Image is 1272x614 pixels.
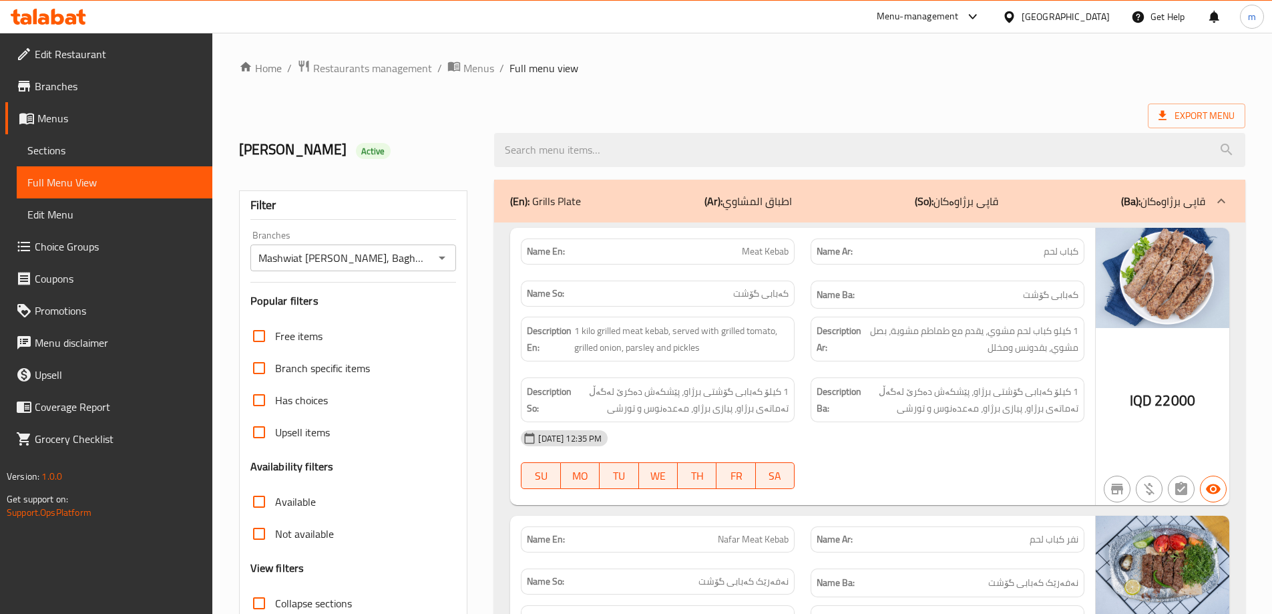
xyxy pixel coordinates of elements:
[433,249,451,267] button: Open
[37,110,202,126] span: Menus
[600,462,638,489] button: TU
[722,466,750,486] span: FR
[35,239,202,255] span: Choice Groups
[356,143,391,159] div: Active
[35,303,202,319] span: Promotions
[704,191,722,211] b: (Ar):
[1130,388,1152,414] span: IQD
[7,468,39,485] span: Version:
[5,70,212,102] a: Branches
[509,60,578,76] span: Full menu view
[17,198,212,231] a: Edit Menu
[494,180,1245,222] div: (En): Grills Plate(Ar):اطباق المشاوي(So):قاپی برژاوەکان(Ba):قاپی برژاوەکان
[527,532,565,547] strong: Name En:
[733,287,789,301] span: کەبابی گۆشت
[817,383,861,416] strong: Description Ba:
[275,360,370,376] span: Branch specific items
[41,468,62,485] span: 1.0.0
[17,166,212,198] a: Full Menu View
[463,60,494,76] span: Menus
[250,293,457,309] h3: Popular filters
[494,133,1245,167] input: search
[988,575,1078,591] span: نەفەرێک کەبابی گۆشت
[574,383,789,416] span: 1 کیلۆ کەبابی گۆشتی برژاو، پێشکەش دەکرێ لەگەڵ تەماتەی برژاو، پیازی برژاو، مەعدەنوس و تورشی
[1136,476,1162,502] button: Purchased item
[297,59,432,77] a: Restaurants management
[275,595,352,611] span: Collapse sections
[644,466,672,486] span: WE
[35,78,202,94] span: Branches
[1121,193,1205,209] p: قاپی برژاوەکان
[510,193,581,209] p: Grills Plate
[698,575,789,589] span: نەفەرێک کەبابی گۆشت
[561,462,600,489] button: MO
[437,60,442,76] li: /
[817,245,853,259] strong: Name Ar:
[877,9,959,25] div: Menu-management
[1022,9,1110,24] div: [GEOGRAPHIC_DATA]
[527,383,572,416] strong: Description So:
[566,466,594,486] span: MO
[742,245,789,259] span: Meat Kebab
[5,38,212,70] a: Edit Restaurant
[7,504,91,521] a: Support.OpsPlatform
[35,271,202,287] span: Coupons
[27,174,202,190] span: Full Menu View
[5,423,212,455] a: Grocery Checklist
[817,575,855,591] strong: Name Ba:
[533,432,607,445] span: [DATE] 12:35 PM
[817,287,855,303] strong: Name Ba:
[356,145,391,158] span: Active
[915,193,998,209] p: قاپی برژاوەکان
[915,191,933,211] b: (So):
[275,526,334,542] span: Not available
[1044,245,1078,259] span: كباب لحم
[527,575,564,589] strong: Name So:
[864,323,1078,355] span: 1 كيلو كباب لحم مشوي، يقدم مع طماطم مشوية، بصل مشوي، بقدونس ومخلل
[5,391,212,423] a: Coverage Report
[678,462,716,489] button: TH
[27,206,202,222] span: Edit Menu
[716,462,755,489] button: FR
[521,462,560,489] button: SU
[1148,104,1245,128] span: Export Menu
[275,494,316,510] span: Available
[1104,476,1130,502] button: Not branch specific item
[239,59,1245,77] nav: breadcrumb
[250,561,304,576] h3: View filters
[5,263,212,295] a: Coupons
[35,367,202,383] span: Upsell
[1158,108,1235,124] span: Export Menu
[313,60,432,76] span: Restaurants management
[7,490,68,508] span: Get support on:
[761,466,789,486] span: SA
[1168,476,1195,502] button: Not has choices
[250,459,334,474] h3: Availability filters
[5,102,212,134] a: Menus
[527,323,572,355] strong: Description En:
[35,399,202,415] span: Coverage Report
[250,191,457,220] div: Filter
[5,295,212,327] a: Promotions
[275,328,323,344] span: Free items
[1030,532,1078,547] span: نفر كباب لحم
[5,327,212,359] a: Menu disclaimer
[239,60,282,76] a: Home
[1121,191,1140,211] b: (Ba):
[499,60,504,76] li: /
[864,383,1078,416] span: 1 کیلۆ کەبابی گۆشتی برژاو، پێشکەش دەکرێ لەگەڵ تەماتەی برژاو، پیازی برژاو، مەعدەنوس و تورشی
[574,323,789,355] span: 1 kilo grilled meat kebab, served with grilled tomato, grilled onion, parsley and pickles
[718,532,789,547] span: Nafar Meat Kebab
[287,60,292,76] li: /
[1248,9,1256,24] span: m
[527,245,565,259] strong: Name En:
[1023,287,1078,303] span: کەبابی گۆشت
[639,462,678,489] button: WE
[527,466,555,486] span: SU
[1154,388,1195,414] span: 22000
[17,134,212,166] a: Sections
[1200,476,1227,502] button: Available
[35,431,202,447] span: Grocery Checklist
[27,142,202,158] span: Sections
[605,466,633,486] span: TU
